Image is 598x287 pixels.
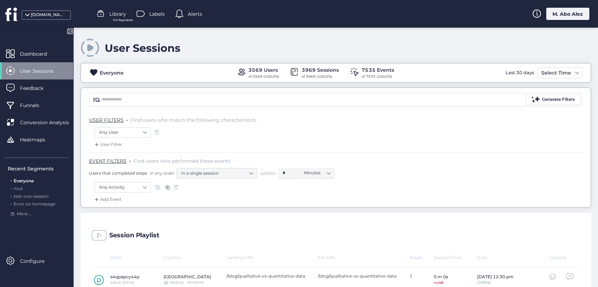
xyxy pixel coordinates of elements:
div: Session Playlist [109,232,159,239]
nz-select-item: Minutes [304,168,330,178]
div: [DOMAIN_NAME] [31,12,66,18]
span: Configure [20,257,55,265]
span: . [11,192,12,199]
div: of 7535 (100.0%) [362,74,394,79]
div: 1 [410,273,434,286]
div: 7535 Events [362,66,394,74]
div: s4qpapcy44p [110,274,139,279]
div: Country [164,255,226,260]
span: For Segments [113,18,133,22]
span: Error on homepage [14,201,55,206]
span: Alerts [188,10,202,18]
span: Heatmaps [20,136,56,143]
div: Everyone [100,69,124,77]
div: /blog/qualitative-vs-quantitative-data [318,273,403,279]
span: . [11,200,12,206]
span: USER FILTERS [89,117,124,123]
div: 3969 Sessions [302,66,339,74]
div: M. Abo Alez [546,8,589,20]
div: SINCE [DATE] [110,281,139,285]
span: User Sessions [20,67,64,75]
div: Online [477,280,514,285]
nz-select-item: Any User [99,127,146,138]
span: Everyone [14,178,34,183]
div: User Filter [93,141,122,148]
span: . [11,184,12,191]
span: test-one-session [14,194,49,199]
span: Conversion Analysis [20,119,80,126]
div: Pages [410,255,434,260]
button: Generate Filters [526,94,580,105]
div: 3569 Users [248,66,279,74]
span: Labels [149,10,165,18]
span: within [260,170,276,177]
nz-select-item: Any Activity [99,182,146,192]
div: Select Time [539,69,573,77]
span: Library [109,10,126,18]
div: [DATE] 12:30 pm [477,274,514,279]
span: in any order [149,170,174,176]
div: User Sessions [105,42,180,55]
div: Options [549,255,573,260]
div: Landing URL [226,255,318,260]
span: . [126,115,128,122]
div: 0 m 0s [434,274,448,279]
span: Find users who performed these events [133,158,231,164]
span: . [11,177,12,183]
div: Visitor [91,255,164,260]
div: /blog/qualitative-vs-quantitative-data [226,273,311,279]
div: of 3969 (100.0%) [302,74,339,79]
span: mut [14,186,23,191]
div: of 3569 (100.0%) [248,74,279,79]
div: Session Time [434,255,477,260]
span: Find users who match the following characteristics [131,117,256,123]
span: Dashboard [20,50,57,58]
div: Add Event [93,196,122,203]
span: More ... [17,211,32,217]
div: Recent Segments [8,165,69,173]
span: Feedback [20,84,54,92]
div: Date [477,255,550,260]
div: desktop · Windows [170,281,204,284]
div: Last 30 days [504,67,536,78]
div: [GEOGRAPHIC_DATA] [164,274,211,279]
nz-select-item: In a single session [181,168,253,178]
span: Users that completed steps [89,170,147,176]
span: EVENT FILTERS [89,158,126,164]
div: Generate Filters [542,96,575,103]
div: Exit URL [318,255,410,260]
span: Funnels [20,101,50,109]
span: . [129,156,131,163]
